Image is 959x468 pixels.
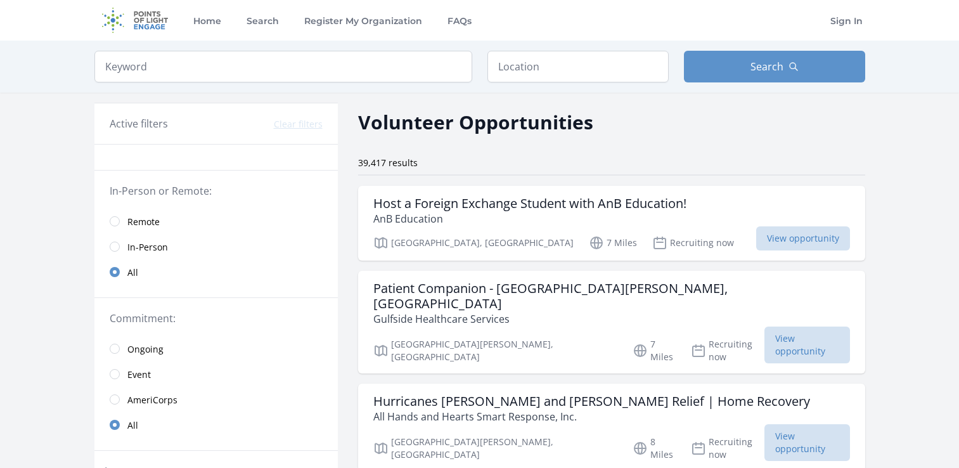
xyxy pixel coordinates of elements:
[127,368,151,381] span: Event
[633,338,676,363] p: 7 Miles
[373,338,617,363] p: [GEOGRAPHIC_DATA][PERSON_NAME], [GEOGRAPHIC_DATA]
[110,116,168,131] h3: Active filters
[633,436,676,461] p: 8 Miles
[358,108,593,136] h2: Volunteer Opportunities
[691,436,764,461] p: Recruiting now
[94,412,338,438] a: All
[127,419,138,432] span: All
[487,51,669,82] input: Location
[94,51,472,82] input: Keyword
[94,361,338,387] a: Event
[274,118,323,131] button: Clear filters
[127,241,168,254] span: In-Person
[373,409,810,424] p: All Hands and Hearts Smart Response, Inc.
[764,424,849,461] span: View opportunity
[373,311,850,327] p: Gulfside Healthcare Services
[127,216,160,228] span: Remote
[750,59,783,74] span: Search
[127,343,164,356] span: Ongoing
[94,336,338,361] a: Ongoing
[94,387,338,412] a: AmeriCorps
[373,281,850,311] h3: Patient Companion - [GEOGRAPHIC_DATA][PERSON_NAME], [GEOGRAPHIC_DATA]
[691,338,764,363] p: Recruiting now
[94,259,338,285] a: All
[94,209,338,234] a: Remote
[373,211,686,226] p: AnB Education
[94,234,338,259] a: In-Person
[358,186,865,261] a: Host a Foreign Exchange Student with AnB Education! AnB Education [GEOGRAPHIC_DATA], [GEOGRAPHIC_...
[373,196,686,211] h3: Host a Foreign Exchange Student with AnB Education!
[358,271,865,374] a: Patient Companion - [GEOGRAPHIC_DATA][PERSON_NAME], [GEOGRAPHIC_DATA] Gulfside Healthcare Service...
[127,266,138,279] span: All
[756,226,850,250] span: View opportunity
[110,311,323,326] legend: Commitment:
[589,235,637,250] p: 7 Miles
[127,394,177,406] span: AmeriCorps
[110,183,323,198] legend: In-Person or Remote:
[764,327,849,363] span: View opportunity
[652,235,734,250] p: Recruiting now
[373,394,810,409] h3: Hurricanes [PERSON_NAME] and [PERSON_NAME] Relief | Home Recovery
[684,51,865,82] button: Search
[373,436,617,461] p: [GEOGRAPHIC_DATA][PERSON_NAME], [GEOGRAPHIC_DATA]
[358,157,418,169] span: 39,417 results
[373,235,574,250] p: [GEOGRAPHIC_DATA], [GEOGRAPHIC_DATA]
